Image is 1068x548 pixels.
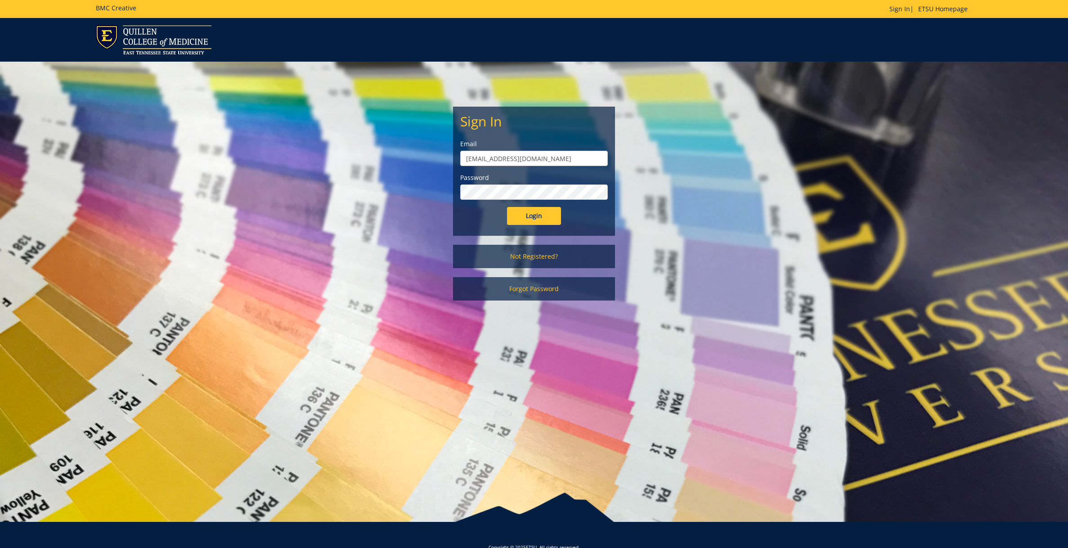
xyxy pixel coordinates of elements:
a: Sign In [889,4,910,13]
input: Login [507,207,561,225]
h2: Sign In [460,114,608,129]
label: Email [460,139,608,148]
h5: BMC Creative [96,4,136,11]
a: Not Registered? [453,245,615,268]
p: | [889,4,972,13]
a: ETSU Homepage [914,4,972,13]
a: Forgot Password [453,277,615,301]
img: ETSU logo [96,25,211,54]
label: Password [460,173,608,182]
